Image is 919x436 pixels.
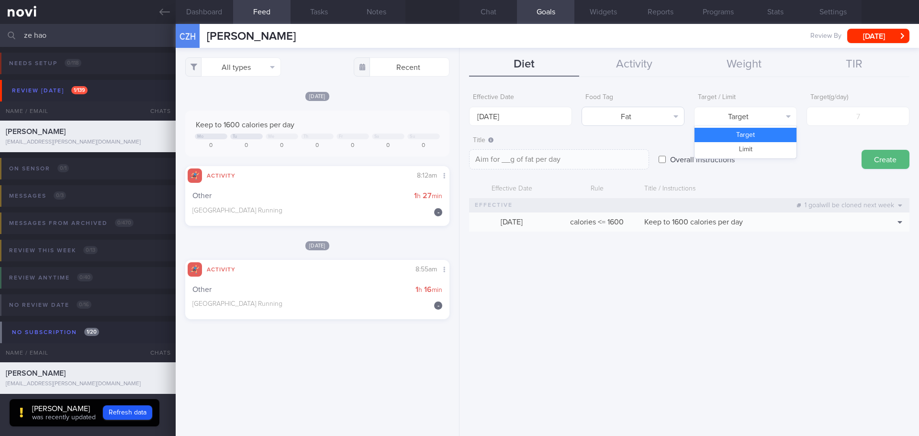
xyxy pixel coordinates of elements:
button: Refresh data [103,405,152,420]
div: 0 [266,142,298,149]
div: [PERSON_NAME] [32,404,96,414]
div: Effective Date [469,180,554,198]
span: Other [192,191,212,201]
small: h [417,193,421,200]
span: [DATE] [501,218,523,226]
div: 1 goal will be cloned next week [792,199,907,212]
div: 0 [301,142,334,149]
div: Review anytime [7,271,95,284]
button: Diet [469,53,579,77]
input: 7 [807,107,909,126]
span: 0 / 1 [57,164,69,172]
div: Needs setup [7,57,84,70]
div: Chats [137,101,176,121]
span: 0 / 470 [115,219,134,227]
div: [GEOGRAPHIC_DATA] Running [192,207,425,215]
div: 0 [372,142,404,149]
span: 8:55am [415,266,437,273]
div: Fr [339,134,343,139]
div: 0 [230,142,263,149]
span: Keep to 1600 calories per day [644,218,743,226]
div: Activity [202,171,240,179]
small: h [418,287,422,293]
span: 0 / 118 [65,59,81,67]
span: was recently updated [32,414,96,421]
button: Target [695,128,796,142]
div: Messages from Archived [7,217,136,230]
button: Fat [582,107,684,126]
small: min [432,287,442,293]
div: Chats [137,343,176,362]
button: Activity [579,53,689,77]
button: Create [862,150,909,169]
div: Review this week [7,244,100,257]
div: We [268,134,275,139]
div: Activity [202,265,240,273]
div: 0 [407,142,440,149]
span: 0 / 3 [54,191,66,200]
span: Other [192,285,212,294]
button: Weight [689,53,799,77]
span: 0 / 13 [83,246,98,254]
div: [EMAIL_ADDRESS][PERSON_NAME][DOMAIN_NAME] [6,380,170,388]
span: [PERSON_NAME] [6,369,66,377]
div: Tu [233,134,237,139]
span: 1 / 139 [71,86,88,94]
div: Th [303,134,309,139]
div: Sa [374,134,380,139]
button: Target [694,107,797,126]
button: TIR [799,53,909,77]
div: Review [DATE] [10,84,90,97]
div: No subscription [10,326,101,339]
span: Keep to 1600 calories per day [196,121,294,129]
label: Food Tag [585,93,681,102]
div: CZH [173,18,202,55]
div: On sensor [7,162,71,175]
strong: 16 [424,286,432,293]
span: [DATE] [305,241,329,250]
div: calories <= 1600 [554,212,639,232]
input: Select... [469,107,572,126]
span: 0 / 16 [77,301,91,309]
span: [PERSON_NAME] [6,128,66,135]
span: [PERSON_NAME] [207,31,296,42]
span: 1 / 20 [84,328,99,336]
small: min [432,193,442,200]
div: Su [410,134,415,139]
div: 0 [195,142,227,149]
div: Rule [554,180,639,198]
span: Title [473,137,493,144]
div: [EMAIL_ADDRESS][PERSON_NAME][DOMAIN_NAME] [6,139,170,146]
div: Messages [7,190,68,202]
strong: 1 [415,286,418,293]
span: [DATE] [305,92,329,101]
strong: 27 [423,192,432,200]
span: Review By [810,32,841,41]
label: Effective Date [473,93,568,102]
strong: 1 [414,192,417,200]
div: [GEOGRAPHIC_DATA] Running [192,300,425,309]
button: Limit [695,142,796,157]
label: Target / Limit [698,93,793,102]
div: Title / Instructions [639,180,876,198]
button: All types [185,57,281,77]
span: 8:12am [417,172,437,179]
span: 0 / 40 [77,273,93,281]
div: Mo [197,134,204,139]
label: Overall instructions [665,150,740,169]
div: No review date [7,299,94,312]
label: Target ( g/day ) [810,93,906,102]
div: 0 [336,142,369,149]
button: [DATE] [847,29,909,43]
